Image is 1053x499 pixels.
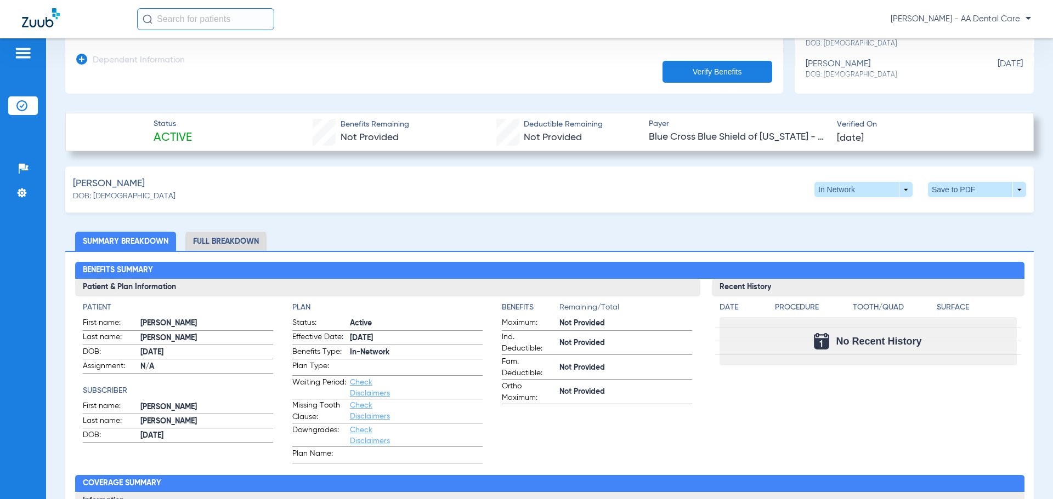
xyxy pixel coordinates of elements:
span: Last name: [83,331,137,345]
span: Ind. Deductible: [502,331,556,354]
img: Zuub Logo [22,8,60,27]
h4: Procedure [775,302,850,313]
button: Verify Benefits [663,61,772,83]
span: Not Provided [341,133,399,142]
h4: Benefits [502,302,559,313]
span: [PERSON_NAME] [140,318,273,329]
img: Search Icon [143,14,152,24]
h4: Subscriber [83,385,273,397]
h4: Patient [83,302,273,313]
span: Fam. Deductible: [502,356,556,379]
app-breakdown-title: Tooth/Quad [853,302,933,317]
span: Maximum: [502,317,556,330]
span: First name: [83,317,137,330]
span: Active [350,318,483,329]
h4: Date [720,302,766,313]
h4: Plan [292,302,483,313]
span: Last name: [83,415,137,428]
span: Missing Tooth Clause: [292,400,346,423]
span: Ortho Maximum: [502,381,556,404]
app-breakdown-title: Surface [937,302,1017,317]
span: DOB: [DEMOGRAPHIC_DATA] [806,70,968,80]
span: Plan Name: [292,448,346,463]
li: Full Breakdown [185,232,267,251]
img: Calendar [814,333,829,349]
span: Verified On [837,119,1016,130]
li: Summary Breakdown [75,232,176,251]
span: Benefits Type: [292,346,346,359]
a: Check Disclaimers [350,378,390,397]
span: Not Provided [559,386,692,398]
span: Not Provided [559,337,692,349]
span: [DATE] [837,131,864,145]
span: N/A [140,361,273,372]
button: In Network [814,182,913,197]
span: [PERSON_NAME] - AA Dental Care [891,14,1031,25]
span: [PERSON_NAME] [140,402,273,413]
span: DOB: [DEMOGRAPHIC_DATA] [73,191,175,202]
h4: Tooth/Quad [853,302,933,313]
a: Check Disclaimers [350,402,390,420]
span: [PERSON_NAME] [73,177,145,191]
span: Assignment: [83,360,137,374]
span: Status [154,118,192,130]
span: [DATE] [140,347,273,358]
span: [DATE] [350,332,483,344]
h3: Dependent Information [93,55,185,66]
input: Search for patients [137,8,274,30]
span: Effective Date: [292,331,346,345]
h3: Recent History [712,279,1024,296]
h3: Patient & Plan Information [75,279,700,296]
span: Active [154,130,192,146]
span: Payer [649,118,828,130]
span: In-Network [350,347,483,358]
span: [DATE] [140,430,273,441]
span: Blue Cross Blue Shield of [US_STATE] - Anthem [649,130,828,144]
app-breakdown-title: Procedure [775,302,850,317]
span: Deductible Remaining [524,119,603,130]
h2: Benefits Summary [75,262,1024,279]
span: [PERSON_NAME] [140,416,273,427]
span: First name: [83,400,137,414]
h4: Surface [937,302,1017,313]
span: DOB: [83,346,137,359]
span: Not Provided [559,318,692,329]
span: [DATE] [968,59,1023,79]
app-breakdown-title: Date [720,302,766,317]
span: Waiting Period: [292,377,346,399]
span: Not Provided [524,133,582,142]
span: Status: [292,317,346,330]
app-breakdown-title: Benefits [502,302,559,317]
span: Remaining/Total [559,302,692,317]
span: [PERSON_NAME] [140,332,273,344]
span: DOB: [83,429,137,443]
span: Downgrades: [292,425,346,446]
span: Benefits Remaining [341,119,409,130]
img: hamburger-icon [14,47,32,60]
span: No Recent History [836,336,921,347]
a: Check Disclaimers [350,426,390,445]
div: [PERSON_NAME] [806,59,968,79]
span: Plan Type: [292,360,346,375]
h2: Coverage Summary [75,475,1024,492]
span: Not Provided [559,362,692,374]
span: DOB: [DEMOGRAPHIC_DATA] [806,39,968,49]
button: Save to PDF [928,182,1026,197]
